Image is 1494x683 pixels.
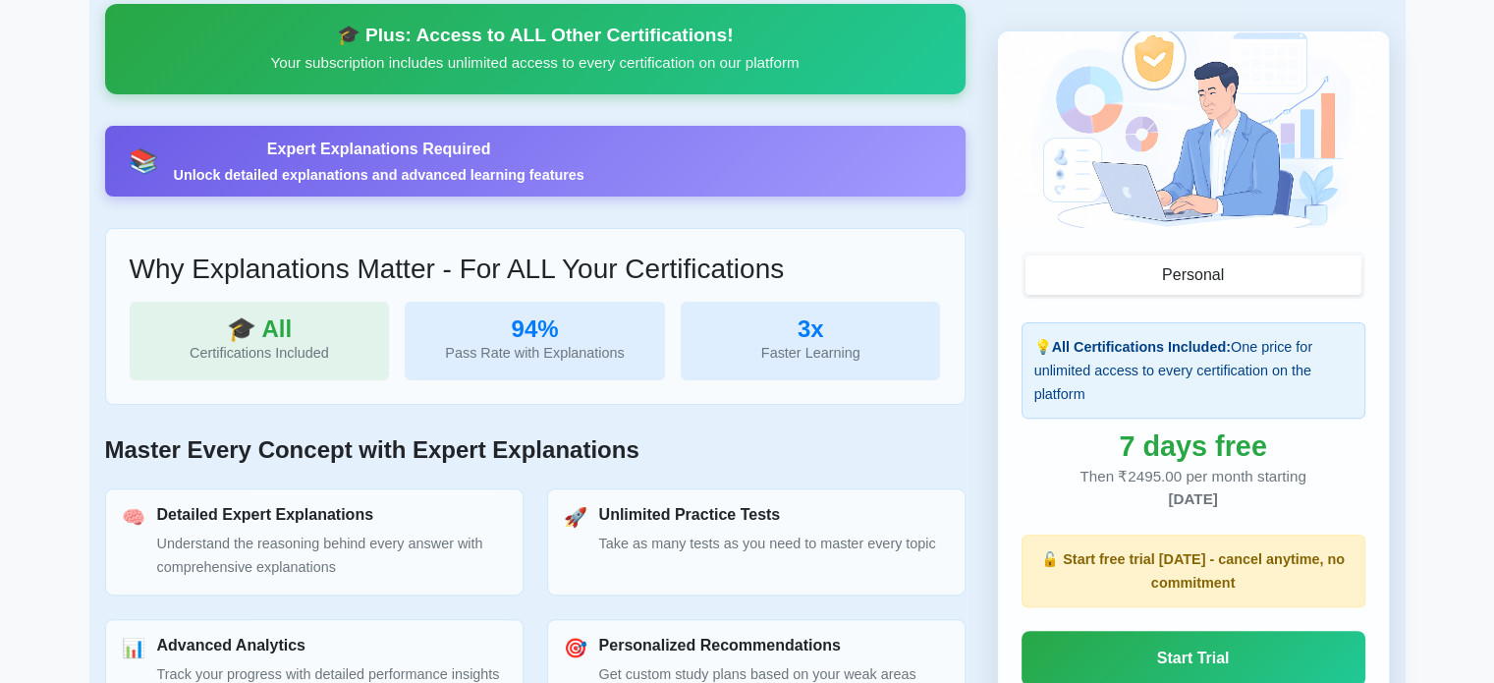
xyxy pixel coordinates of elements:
p: Take as many tests as you need to master every topic [599,532,936,555]
h3: Advanced Analytics [157,636,500,655]
div: 📚 [129,149,158,173]
div: Then ₹2495.00 per month starting [1022,467,1365,512]
button: Personal [1025,256,1361,296]
div: Pass Rate with Explanations [420,341,649,365]
p: 🔓 Start free trial [DATE] - cancel anytime, no commitment [1034,548,1353,596]
div: 🎯 [564,637,587,660]
div: 🎓 All [145,317,374,341]
div: 📊 [122,637,145,660]
p: Understand the reasoning behind every answer with comprehensive explanations [157,532,507,579]
h3: Why Explanations Matter - For ALL Your Certifications [130,253,941,286]
div: 💡 One price for unlimited access to every certification on the platform [1022,323,1365,420]
strong: All Certifications Included: [1052,340,1231,356]
h2: Master Every Concept with Expert Explanations [105,436,966,465]
h3: Detailed Expert Explanations [157,505,507,524]
div: 7 days free [1022,435,1365,459]
h3: Personalized Recommendations [599,636,916,655]
div: Certifications Included [145,341,374,365]
div: 🧠 [122,506,145,530]
div: Expert Explanations Required [174,138,584,161]
div: 94% [420,317,649,341]
p: Your subscription includes unlimited access to every certification on our platform [129,51,942,75]
span: [DATE] [1168,491,1217,508]
div: Faster Learning [696,341,925,365]
div: 3x [696,317,925,341]
div: Unlock detailed explanations and advanced learning features [174,165,584,185]
div: 🚀 [564,506,587,530]
div: 🎓 Plus: Access to ALL Other Certifications! [129,24,942,47]
h3: Unlimited Practice Tests [599,505,936,524]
